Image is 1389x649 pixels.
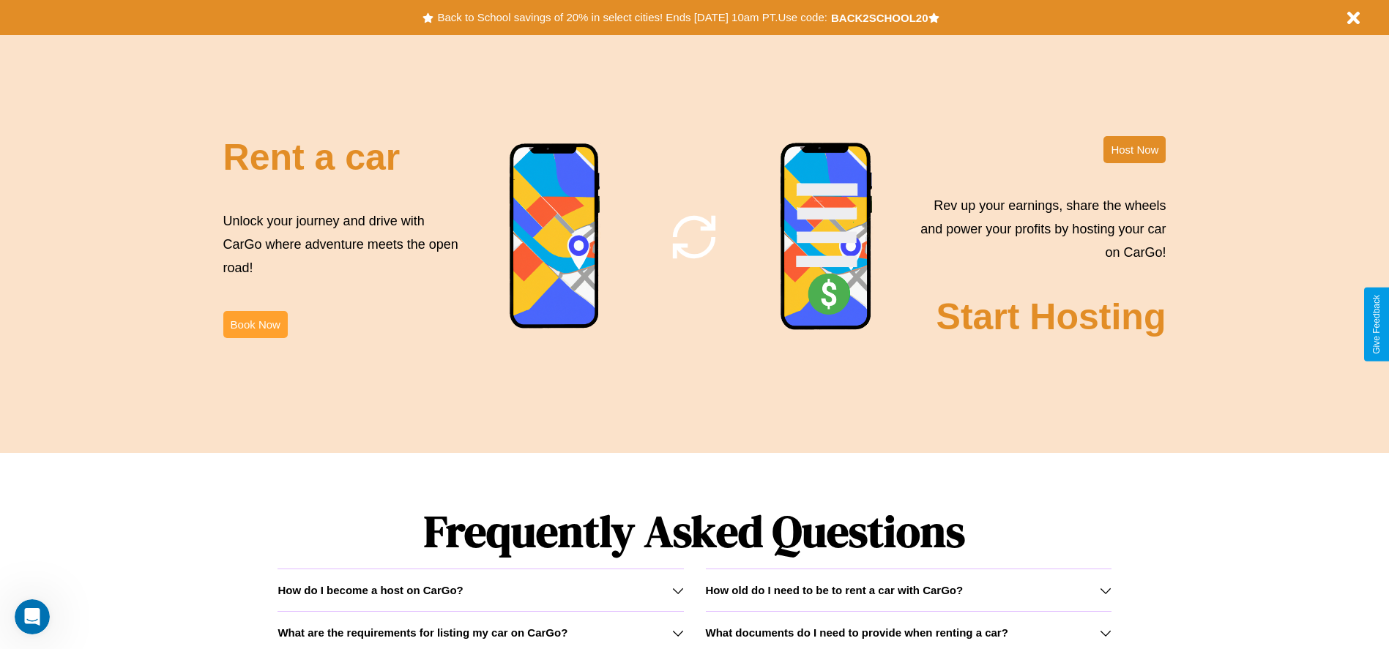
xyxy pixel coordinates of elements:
[1371,295,1382,354] div: Give Feedback
[223,136,401,179] h2: Rent a car
[936,296,1166,338] h2: Start Hosting
[509,143,601,331] img: phone
[706,584,964,596] h3: How old do I need to be to rent a car with CarGo?
[706,626,1008,639] h3: What documents do I need to provide when renting a car?
[912,194,1166,265] p: Rev up your earnings, share the wheels and power your profits by hosting your car on CarGo!
[15,599,50,634] iframe: Intercom live chat
[223,311,288,338] button: Book Now
[1103,136,1166,163] button: Host Now
[278,584,463,596] h3: How do I become a host on CarGo?
[780,142,874,332] img: phone
[278,626,567,639] h3: What are the requirements for listing my car on CarGo?
[223,209,463,280] p: Unlock your journey and drive with CarGo where adventure meets the open road!
[433,7,830,28] button: Back to School savings of 20% in select cities! Ends [DATE] 10am PT.Use code:
[831,12,928,24] b: BACK2SCHOOL20
[278,494,1111,569] h1: Frequently Asked Questions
